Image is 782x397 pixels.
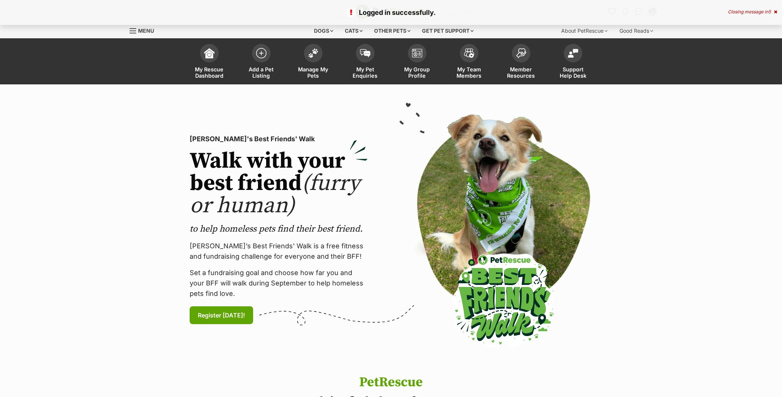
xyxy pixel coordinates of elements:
[495,40,547,84] a: Member Resources
[287,40,339,84] a: Manage My Pets
[391,40,443,84] a: My Group Profile
[340,23,368,38] div: Cats
[556,23,613,38] div: About PetRescue
[369,23,416,38] div: Other pets
[516,48,526,58] img: member-resources-icon-8e73f808a243e03378d46382f2149f9095a855e16c252ad45f914b54edf8863c.svg
[614,23,658,38] div: Good Reads
[245,66,278,79] span: Add a Pet Listing
[190,223,368,235] p: to help homeless pets find their best friend.
[198,311,245,320] span: Register [DATE]!
[504,66,538,79] span: Member Resources
[443,40,495,84] a: My Team Members
[297,66,330,79] span: Manage My Pets
[190,134,368,144] p: [PERSON_NAME]'s Best Friends' Walk
[308,48,318,58] img: manage-my-pets-icon-02211641906a0b7f246fdf0571729dbe1e7629f14944591b6c1af311fb30b64b.svg
[190,170,360,220] span: (furry or human)
[256,48,266,58] img: add-pet-listing-icon-0afa8454b4691262ce3f59096e99ab1cd57d4a30225e0717b998d2c9b9846f56.svg
[547,40,599,84] a: Support Help Desk
[417,23,479,38] div: Get pet support
[277,375,505,390] h1: PetRescue
[568,49,578,58] img: help-desk-icon-fdf02630f3aa405de69fd3d07c3f3aa587a6932b1a1747fa1d2bba05be0121f9.svg
[190,268,368,299] p: Set a fundraising goal and choose how far you and your BFF will walk during September to help hom...
[349,66,382,79] span: My Pet Enquiries
[193,66,226,79] span: My Rescue Dashboard
[339,40,391,84] a: My Pet Enquiries
[190,241,368,262] p: [PERSON_NAME]’s Best Friends' Walk is a free fitness and fundraising challenge for everyone and t...
[130,23,159,37] a: Menu
[556,66,590,79] span: Support Help Desk
[235,40,287,84] a: Add a Pet Listing
[400,66,434,79] span: My Group Profile
[309,23,338,38] div: Dogs
[190,306,253,324] a: Register [DATE]!
[464,48,474,58] img: team-members-icon-5396bd8760b3fe7c0b43da4ab00e1e3bb1a5d9ba89233759b79545d2d3fc5d0d.svg
[190,150,368,217] h2: Walk with your best friend
[183,40,235,84] a: My Rescue Dashboard
[412,49,422,58] img: group-profile-icon-3fa3cf56718a62981997c0bc7e787c4b2cf8bcc04b72c1350f741eb67cf2f40e.svg
[360,49,370,57] img: pet-enquiries-icon-7e3ad2cf08bfb03b45e93fb7055b45f3efa6380592205ae92323e6603595dc1f.svg
[204,48,215,58] img: dashboard-icon-eb2f2d2d3e046f16d808141f083e7271f6b2e854fb5c12c21221c1fb7104beca.svg
[452,66,486,79] span: My Team Members
[138,28,154,34] span: Menu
